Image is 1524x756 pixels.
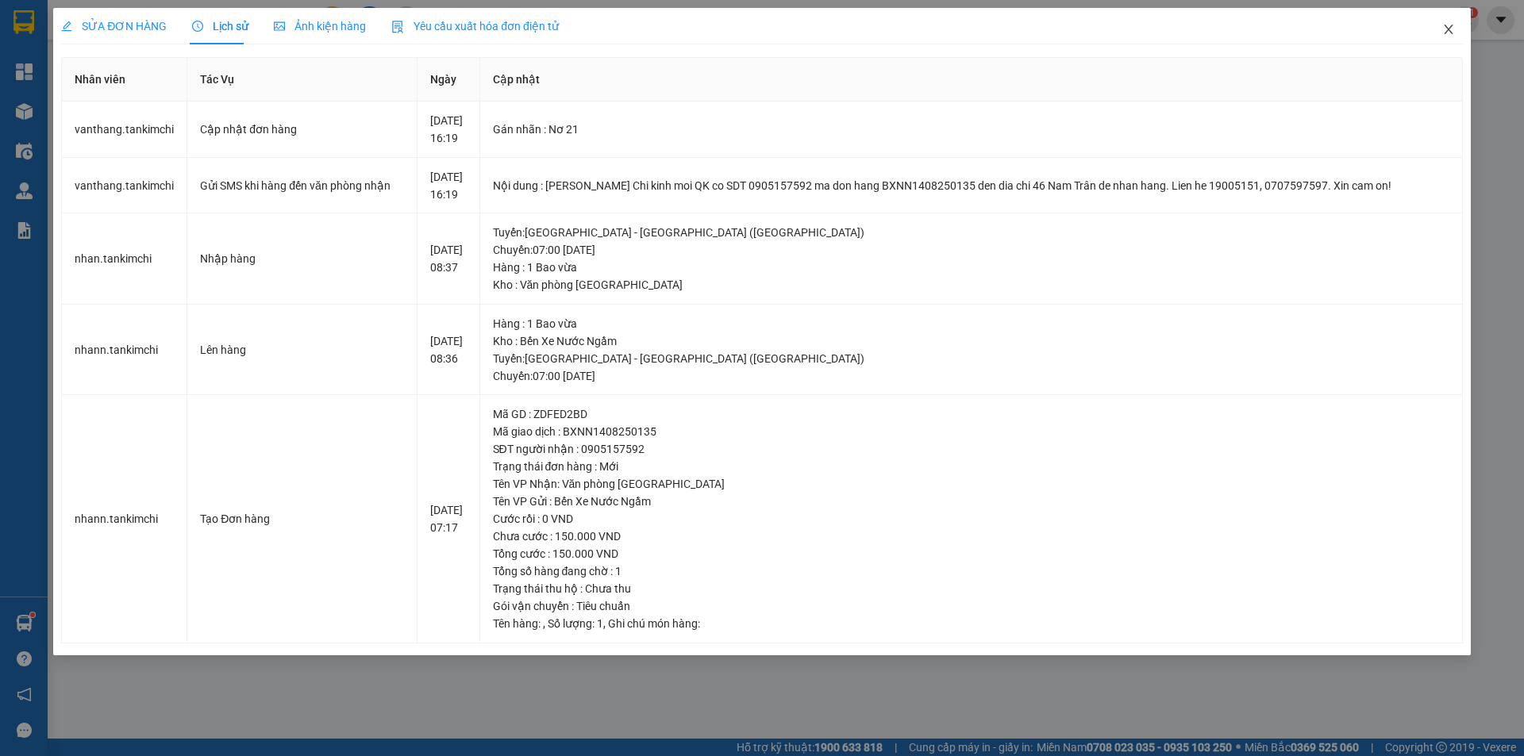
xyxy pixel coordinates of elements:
th: Tác Vụ [187,58,418,102]
span: Lịch sử [192,20,248,33]
div: Nhập hàng [200,250,404,267]
span: Ảnh kiện hàng [274,20,366,33]
div: Mã giao dịch : BXNN1408250135 [493,423,1449,440]
span: Yêu cầu xuất hóa đơn điện tử [391,20,559,33]
span: picture [274,21,285,32]
th: Cập nhật [480,58,1463,102]
button: Close [1426,8,1471,52]
div: Cước rồi : 0 VND [493,510,1449,528]
span: clock-circle [192,21,203,32]
div: Hàng : 1 Bao vừa [493,259,1449,276]
div: Mã GD : ZDFED2BD [493,405,1449,423]
img: icon [391,21,404,33]
span: close [1442,23,1455,36]
div: Tên hàng: , Số lượng: , Ghi chú món hàng: [493,615,1449,632]
div: Lên hàng [200,341,404,359]
div: Chưa cước : 150.000 VND [493,528,1449,545]
td: vanthang.tankimchi [62,158,187,214]
span: SỬA ĐƠN HÀNG [61,20,167,33]
div: Tên VP Gửi : Bến Xe Nước Ngầm [493,493,1449,510]
div: Tổng cước : 150.000 VND [493,545,1449,562]
div: SĐT người nhận : 0905157592 [493,440,1449,458]
div: Nội dung : [PERSON_NAME] Chi kinh moi QK co SDT 0905157592 ma don hang BXNN1408250135 den dia chi... [493,177,1449,194]
th: Ngày [418,58,480,102]
div: [DATE] 08:37 [430,241,467,276]
div: [DATE] 16:19 [430,112,467,147]
div: Tuyến : [GEOGRAPHIC_DATA] - [GEOGRAPHIC_DATA] ([GEOGRAPHIC_DATA]) Chuyến: 07:00 [DATE] [493,350,1449,385]
div: Kho : Văn phòng [GEOGRAPHIC_DATA] [493,276,1449,294]
th: Nhân viên [62,58,187,102]
td: nhann.tankimchi [62,395,187,643]
div: Tuyến : [GEOGRAPHIC_DATA] - [GEOGRAPHIC_DATA] ([GEOGRAPHIC_DATA]) Chuyến: 07:00 [DATE] [493,224,1449,259]
div: Tên VP Nhận: Văn phòng [GEOGRAPHIC_DATA] [493,475,1449,493]
div: Gán nhãn : Nơ 21 [493,121,1449,138]
div: Tổng số hàng đang chờ : 1 [493,562,1449,580]
div: Gói vận chuyển : Tiêu chuẩn [493,597,1449,615]
div: Cập nhật đơn hàng [200,121,404,138]
div: Gửi SMS khi hàng đến văn phòng nhận [200,177,404,194]
div: Trạng thái thu hộ : Chưa thu [493,580,1449,597]
td: vanthang.tankimchi [62,102,187,158]
div: [DATE] 16:19 [430,168,467,203]
div: Tạo Đơn hàng [200,510,404,528]
div: [DATE] 07:17 [430,501,467,536]
span: edit [61,21,72,32]
div: Kho : Bến Xe Nước Ngầm [493,332,1449,350]
td: nhan.tankimchi [62,213,187,305]
div: Hàng : 1 Bao vừa [493,315,1449,332]
div: [DATE] 08:36 [430,332,467,367]
div: Trạng thái đơn hàng : Mới [493,458,1449,475]
td: nhann.tankimchi [62,305,187,396]
span: 1 [597,617,603,630]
